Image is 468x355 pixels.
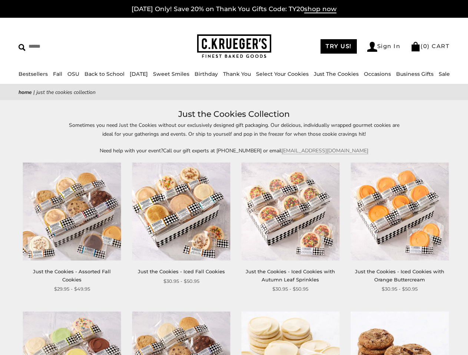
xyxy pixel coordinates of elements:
[132,162,230,260] img: Just the Cookies - Iced Fall Cookies
[411,42,421,51] img: Bag
[321,39,357,54] a: TRY US!
[36,89,96,96] span: Just the Cookies Collection
[64,146,405,155] p: Need help with your event?
[163,277,199,285] span: $30.95 - $50.95
[19,44,26,51] img: Search
[411,43,449,50] a: (0) CART
[64,121,405,138] p: Sometimes you need Just the Cookies without our exclusively designed gift packaging. Our deliciou...
[272,285,308,293] span: $30.95 - $50.95
[84,71,125,77] a: Back to School
[132,5,336,13] a: [DATE] Only! Save 20% on Thank You Gifts Code: TY20shop now
[163,147,282,154] span: Call our gift experts at [PHONE_NUMBER] or email
[197,34,271,58] img: C.KRUEGER'S
[423,43,428,50] span: 0
[282,147,368,154] a: [EMAIL_ADDRESS][DOMAIN_NAME]
[314,71,359,77] a: Just The Cookies
[19,88,449,97] nav: breadcrumbs
[382,285,418,293] span: $30.95 - $50.95
[246,268,335,282] a: Just the Cookies - Iced Cookies with Autumn Leaf Sprinkles
[54,285,90,293] span: $29.95 - $49.95
[53,71,62,77] a: Fall
[138,268,225,274] a: Just the Cookies - Iced Fall Cookies
[304,5,336,13] span: shop now
[19,41,117,52] input: Search
[364,71,391,77] a: Occasions
[30,108,438,121] h1: Just the Cookies Collection
[439,71,450,77] a: Sale
[355,268,444,282] a: Just the Cookies - Iced Cookies with Orange Buttercream
[130,71,148,77] a: [DATE]
[396,71,434,77] a: Business Gifts
[241,162,339,260] img: Just the Cookies - Iced Cookies with Autumn Leaf Sprinkles
[23,162,121,260] img: Just the Cookies - Assorted Fall Cookies
[67,71,79,77] a: OSU
[19,71,48,77] a: Bestsellers
[19,89,32,96] a: Home
[195,71,218,77] a: Birthday
[367,42,401,52] a: Sign In
[256,71,309,77] a: Select Your Cookies
[223,71,251,77] a: Thank You
[367,42,377,52] img: Account
[33,89,35,96] span: |
[33,268,111,282] a: Just the Cookies - Assorted Fall Cookies
[351,162,449,260] img: Just the Cookies - Iced Cookies with Orange Buttercream
[153,71,189,77] a: Sweet Smiles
